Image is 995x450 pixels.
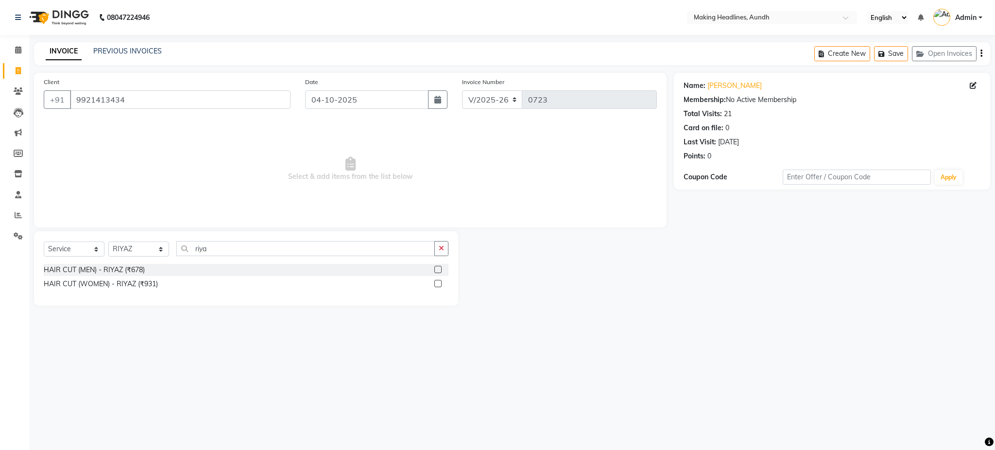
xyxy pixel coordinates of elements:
img: logo [25,4,91,31]
a: [PERSON_NAME] [707,81,762,91]
div: 21 [724,109,732,119]
div: 0 [725,123,729,133]
div: HAIR CUT (MEN) - RIYAZ (₹678) [44,265,145,275]
button: Apply [935,170,962,185]
input: Enter Offer / Coupon Code [783,170,931,185]
label: Date [305,78,318,87]
div: HAIR CUT (WOMEN) - RIYAZ (₹931) [44,279,158,289]
div: Name: [684,81,705,91]
span: Admin [955,13,977,23]
button: Create New [814,46,870,61]
div: Total Visits: [684,109,722,119]
div: [DATE] [718,137,739,147]
div: Membership: [684,95,726,105]
label: Invoice Number [462,78,504,87]
div: Points: [684,151,705,161]
div: Coupon Code [684,172,783,182]
b: 08047224946 [107,4,150,31]
button: Open Invoices [912,46,977,61]
input: Search or Scan [176,241,435,256]
a: PREVIOUS INVOICES [93,47,162,55]
input: Search by Name/Mobile/Email/Code [70,90,291,109]
div: Last Visit: [684,137,716,147]
a: INVOICE [46,43,82,60]
button: Save [874,46,908,61]
label: Client [44,78,59,87]
img: Admin [933,9,950,26]
div: No Active Membership [684,95,980,105]
div: Card on file: [684,123,723,133]
div: 0 [707,151,711,161]
button: +91 [44,90,71,109]
span: Select & add items from the list below [44,121,657,218]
